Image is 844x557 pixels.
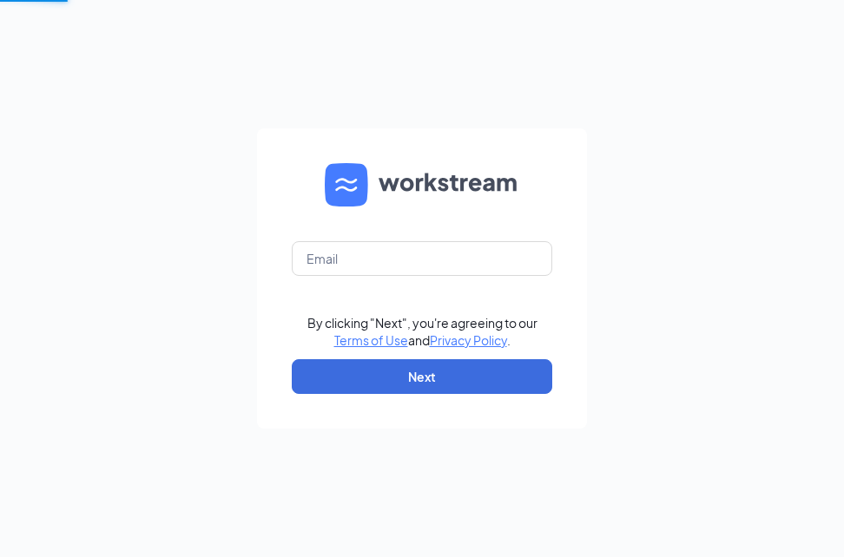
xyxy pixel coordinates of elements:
[307,314,537,349] div: By clicking "Next", you're agreeing to our and .
[334,332,408,348] a: Terms of Use
[292,241,552,276] input: Email
[325,163,519,206] img: WS logo and Workstream text
[292,359,552,394] button: Next
[430,332,507,348] a: Privacy Policy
